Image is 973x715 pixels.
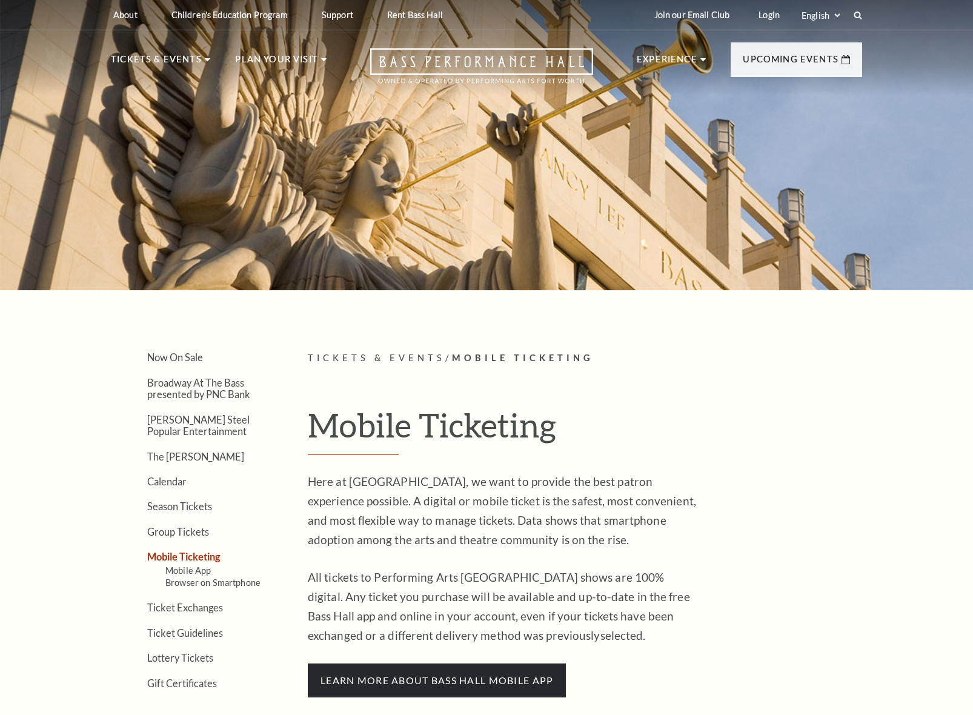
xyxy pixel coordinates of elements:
[637,52,697,74] p: Experience
[165,565,211,576] a: Mobile App
[743,52,839,74] p: Upcoming Events
[165,577,261,588] a: Browser on Smartphone
[147,551,221,562] a: Mobile Ticketing
[308,663,566,697] span: learn more about bass hall mobile app
[387,10,443,20] p: Rent Bass Hall
[308,673,566,687] a: learn more about bass hall mobile app
[147,501,212,512] a: Season Tickets
[235,52,318,74] p: Plan Your Visit
[308,568,702,645] p: selected.
[147,627,223,639] a: Ticket Guidelines
[147,351,203,363] a: Now On Sale
[308,353,445,363] span: Tickets & Events
[171,10,288,20] p: Children's Education Program
[322,10,353,20] p: Support
[147,414,250,437] a: [PERSON_NAME] Steel Popular Entertainment
[147,451,244,462] a: The [PERSON_NAME]
[308,405,862,455] h1: Mobile Ticketing
[113,10,138,20] p: About
[147,476,187,487] a: Calendar
[111,52,202,74] p: Tickets & Events
[147,677,217,689] a: Gift Certificates
[799,10,842,21] select: Select:
[147,652,213,663] a: Lottery Tickets
[147,377,250,400] a: Broadway At The Bass presented by PNC Bank
[147,526,209,537] a: Group Tickets
[452,353,594,363] span: Mobile Ticketing
[147,602,223,613] a: Ticket Exchanges
[308,351,862,366] p: /
[308,570,690,642] span: All tickets to Performing Arts [GEOGRAPHIC_DATA] shows are 100% digital. Any ticket you purchase ...
[308,472,702,550] p: Here at [GEOGRAPHIC_DATA], we want to provide the best patron experience possible. A digital or m...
